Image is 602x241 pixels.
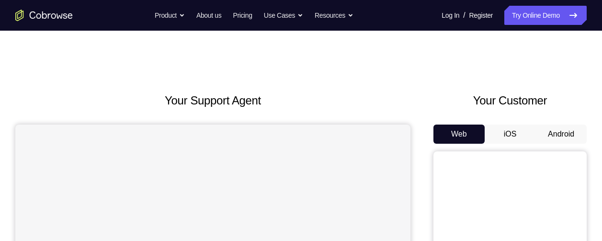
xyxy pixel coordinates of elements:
a: Pricing [233,6,252,25]
button: Web [433,125,485,144]
a: Go to the home page [15,10,73,21]
button: Use Cases [264,6,303,25]
button: Android [535,125,587,144]
a: Register [469,6,493,25]
button: Resources [315,6,353,25]
a: About us [196,6,221,25]
button: Product [155,6,185,25]
span: / [463,10,465,21]
h2: Your Support Agent [15,92,410,109]
button: iOS [485,125,536,144]
a: Try Online Demo [504,6,587,25]
a: Log In [442,6,459,25]
h2: Your Customer [433,92,587,109]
